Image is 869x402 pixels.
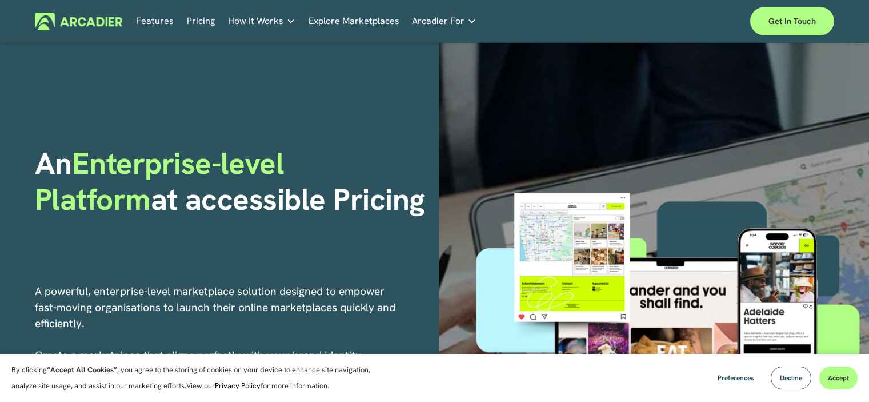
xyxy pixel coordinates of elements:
span: Enterprise-level Platform [35,144,292,218]
a: folder dropdown [228,13,295,30]
button: Preferences [709,367,763,389]
a: Privacy Policy [215,381,261,391]
button: Accept [819,367,858,389]
span: Decline [780,373,802,383]
img: Arcadier [35,13,122,30]
h1: An at accessible Pricing [35,146,431,217]
p: By clicking , you agree to the storing of cookies on your device to enhance site navigation, anal... [11,362,383,394]
a: folder dropdown [412,13,476,30]
a: Pricing [187,13,215,30]
span: How It Works [228,13,283,29]
button: Decline [771,367,811,389]
span: Arcadier For [412,13,464,29]
span: Accept [828,373,849,383]
span: Preferences [718,373,754,383]
a: Features [136,13,174,30]
a: Get in touch [750,7,834,35]
a: Explore Marketplaces [309,13,399,30]
strong: “Accept All Cookies” [47,365,117,375]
